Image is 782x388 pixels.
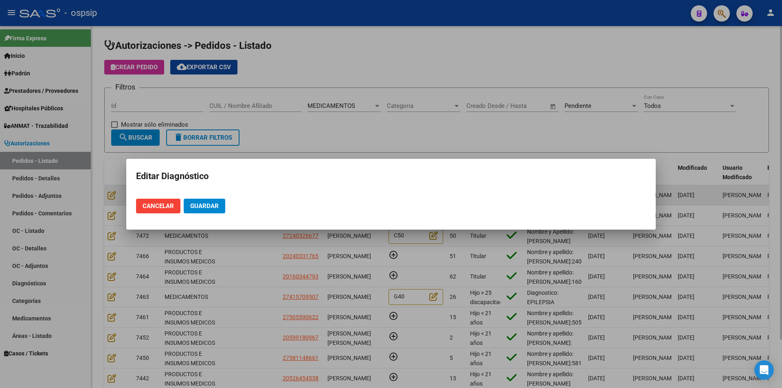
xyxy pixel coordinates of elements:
[136,169,646,184] h2: Editar Diagnóstico
[190,202,219,210] span: Guardar
[143,202,174,210] span: Cancelar
[136,199,180,213] button: Cancelar
[184,199,225,213] button: Guardar
[754,360,774,380] div: Open Intercom Messenger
